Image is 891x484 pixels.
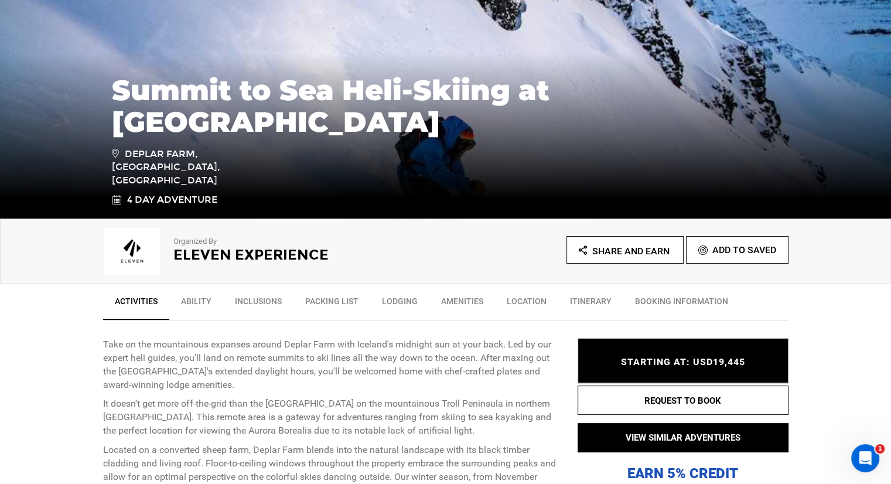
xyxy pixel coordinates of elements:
a: Ability [169,289,223,319]
span: STARTING AT: USD19,445 [621,356,745,367]
p: It doesn’t get more off-the-grid than the [GEOGRAPHIC_DATA] on the mountainous Troll Peninsula in... [103,397,560,438]
a: Lodging [370,289,429,319]
iframe: Intercom live chat [851,444,879,472]
a: Packing List [293,289,370,319]
button: VIEW SIMILAR ADVENTURES [578,422,788,452]
span: 1 [875,444,885,454]
span: Deplar Farm, [GEOGRAPHIC_DATA], [GEOGRAPHIC_DATA] [112,146,279,188]
h1: Summit to Sea Heli-Skiing at [GEOGRAPHIC_DATA] [112,74,780,138]
a: Inclusions [223,289,293,319]
span: Add To Saved [712,244,776,255]
a: Location [495,289,558,319]
a: Itinerary [558,289,623,319]
p: Take on the mountainous expanses around Deplar Farm with Iceland's midnight sun at your back. Led... [103,338,560,391]
a: Activities [103,289,169,320]
span: 4 Day Adventure [127,193,217,207]
p: EARN 5% CREDIT [578,347,788,482]
img: img_1e092992658a6b93aba699cbb498c2e1.png [103,228,162,275]
span: Share and Earn [592,246,670,257]
p: Organized By [173,236,414,247]
h2: Eleven Experience [173,247,414,263]
button: REQUEST TO BOOK [578,385,788,414]
a: BOOKING INFORMATION [623,289,740,319]
a: Amenities [429,289,495,319]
